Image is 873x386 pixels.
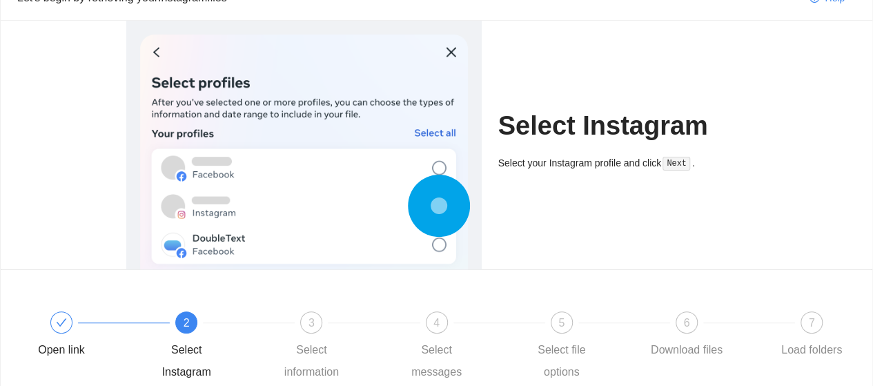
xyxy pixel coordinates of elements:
div: Load folders [781,339,842,361]
span: 2 [184,317,190,329]
span: 6 [683,317,689,329]
div: 7Load folders [772,311,852,361]
h1: Select Instagram [498,110,747,142]
div: Open link [38,339,85,361]
div: Select information [271,339,351,383]
div: 2Select Instagram [146,311,271,383]
span: 7 [809,317,815,329]
div: Select file options [522,339,602,383]
span: 4 [433,317,440,329]
div: 4Select messages [397,311,522,383]
div: 6Download files [647,311,772,361]
div: 3Select information [271,311,396,383]
div: Open link [21,311,146,361]
div: Select Instagram [146,339,226,383]
div: Download files [651,339,723,361]
span: 3 [308,317,315,329]
span: check [56,317,67,328]
div: Select messages [397,339,477,383]
div: Select your Instagram profile and click . [498,155,747,171]
div: 5Select file options [522,311,647,383]
code: Next [663,157,690,171]
span: 5 [558,317,565,329]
